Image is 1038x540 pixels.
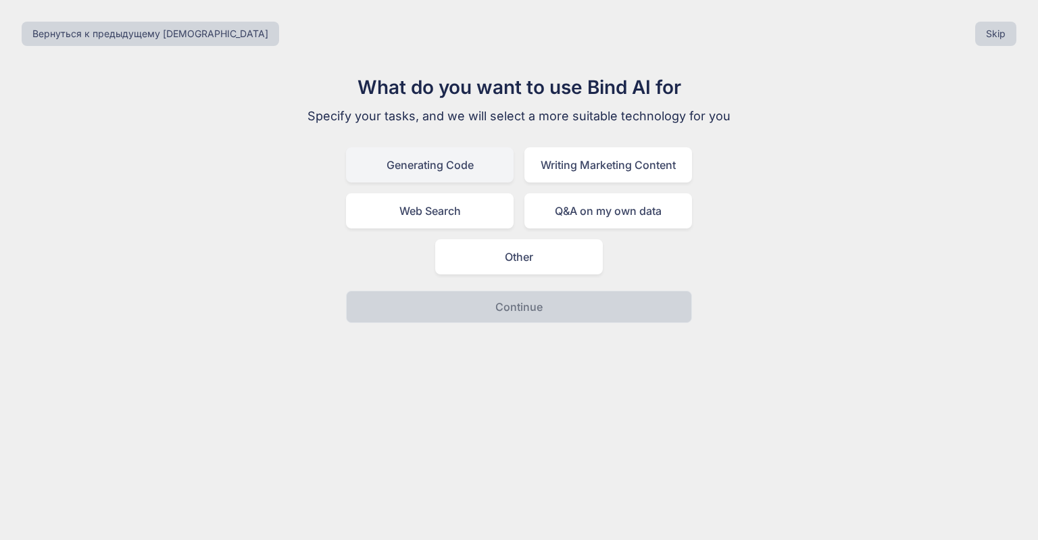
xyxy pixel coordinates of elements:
[435,239,603,274] div: Other
[292,73,746,101] h1: What do you want to use Bind AI for
[346,291,692,323] button: Continue
[975,22,1016,46] button: Skip
[292,107,746,126] p: Specify your tasks, and we will select a more suitable technology for you
[346,193,514,228] div: Web Search
[22,22,279,46] button: Вернуться к предыдущему [DEMOGRAPHIC_DATA]
[346,147,514,182] div: Generating Code
[495,299,543,315] p: Continue
[524,193,692,228] div: Q&A on my own data
[524,147,692,182] div: Writing Marketing Content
